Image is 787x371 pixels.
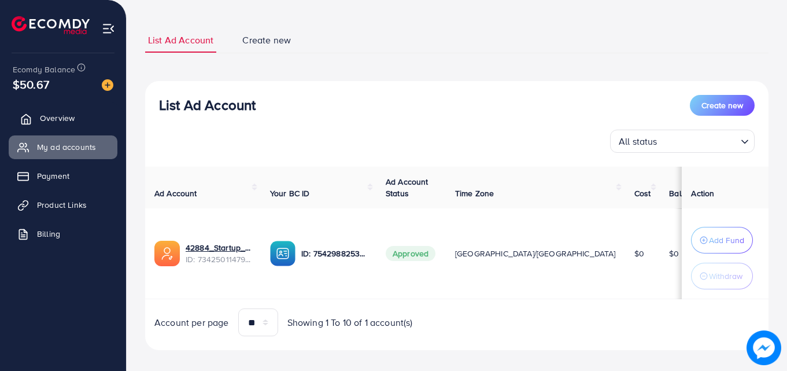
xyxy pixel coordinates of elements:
span: Approved [386,246,435,261]
span: $0 [634,248,644,259]
span: Create new [242,34,291,47]
span: My ad accounts [37,141,96,153]
a: Overview [9,106,117,130]
img: menu [102,22,115,35]
span: Showing 1 To 10 of 1 account(s) [287,316,413,329]
span: $50.67 [13,76,49,93]
span: Overview [40,112,75,124]
span: Cost [634,188,651,199]
span: Billing [37,228,60,240]
a: Payment [9,164,117,188]
img: image [102,79,113,91]
h3: List Ad Account [159,97,256,113]
button: Create new [690,95,755,116]
span: Action [691,188,714,199]
img: logo [12,16,90,34]
span: Time Zone [455,188,494,199]
p: Add Fund [709,233,744,247]
input: Search for option [661,131,736,150]
span: Your BC ID [270,188,310,199]
button: Add Fund [691,227,753,254]
span: Payment [37,170,69,182]
span: Product Links [37,199,87,211]
p: Withdraw [709,269,742,283]
span: Balance [669,188,700,199]
a: My ad accounts [9,135,117,159]
span: $0 [669,248,679,259]
span: Ecomdy Balance [13,64,75,75]
img: ic-ba-acc.ded83a64.svg [270,241,295,266]
button: Withdraw [691,263,753,289]
span: Ad Account Status [386,176,428,199]
a: Billing [9,222,117,245]
img: ic-ads-acc.e4c84228.svg [154,241,180,266]
span: List Ad Account [148,34,213,47]
span: Ad Account [154,188,197,199]
span: Account per page [154,316,229,329]
span: ID: 7342501147929870338 [186,254,252,265]
p: ID: 7542988253192863761 [301,247,367,260]
a: 42884_Startup_1709559290901 [186,242,252,254]
span: [GEOGRAPHIC_DATA]/[GEOGRAPHIC_DATA] [455,248,616,259]
a: Product Links [9,193,117,216]
span: Create new [701,100,743,111]
div: Search for option [610,130,755,153]
div: <span class='underline'>42884_Startup_1709559290901</span></br>7342501147929870338 [186,242,252,266]
img: image [747,330,781,365]
span: All status [616,133,660,150]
